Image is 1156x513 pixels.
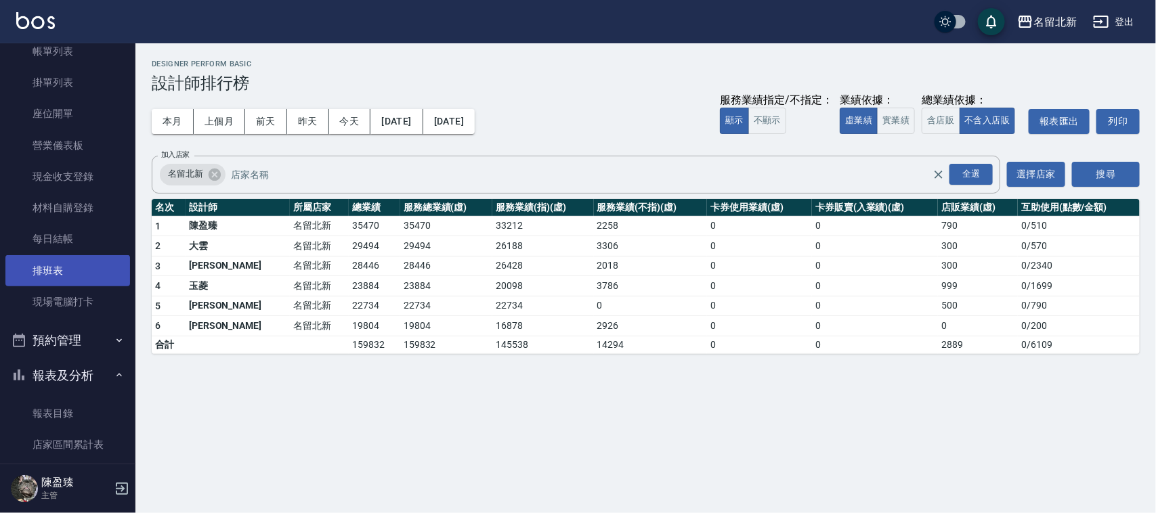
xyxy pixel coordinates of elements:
td: 35470 [400,216,492,236]
span: 名留北新 [160,167,211,181]
td: 名留北新 [290,276,349,296]
div: 名留北新 [1033,14,1077,30]
a: 報表匯出 [1029,109,1090,134]
div: 總業績依據： [922,93,1022,108]
a: 座位開單 [5,98,130,129]
td: 0 / 200 [1018,316,1140,336]
td: 名留北新 [290,316,349,336]
h2: Designer Perform Basic [152,60,1140,68]
button: 上個月 [194,109,245,134]
div: 業績依據： [840,93,915,108]
button: Clear [929,165,948,184]
td: 0 [707,336,812,353]
button: 報表及分析 [5,358,130,393]
img: Person [11,475,38,502]
td: 26188 [492,236,593,256]
a: 帳單列表 [5,36,130,67]
th: 店販業績(虛) [938,199,1018,217]
td: 合計 [152,336,186,353]
button: save [978,8,1005,35]
button: [DATE] [370,109,423,134]
a: 掛單列表 [5,67,130,98]
table: a dense table [152,199,1140,354]
td: 0 [812,276,938,296]
td: 大雲 [186,236,290,256]
td: 0 / 2340 [1018,256,1140,276]
a: 每日結帳 [5,223,130,254]
td: [PERSON_NAME] [186,296,290,316]
td: 2926 [594,316,708,336]
td: 35470 [349,216,400,236]
td: 0 [812,336,938,353]
td: 29494 [349,236,400,256]
button: 含店販 [922,108,960,134]
a: 營業儀表板 [5,130,130,161]
button: 搜尋 [1072,162,1140,187]
th: 總業績 [349,199,400,217]
a: 店家區間累計表 [5,429,130,460]
td: 0 [594,296,708,316]
td: 名留北新 [290,296,349,316]
button: 虛業績 [840,108,878,134]
td: 0 / 1699 [1018,276,1140,296]
th: 服務業績(指)(虛) [492,199,593,217]
button: 選擇店家 [1007,162,1065,187]
td: 145538 [492,336,593,353]
th: 服務業績(不指)(虛) [594,199,708,217]
span: 4 [155,280,160,291]
td: 300 [938,236,1018,256]
td: 26428 [492,256,593,276]
td: 19804 [400,316,492,336]
button: 顯示 [720,108,749,134]
td: 16878 [492,316,593,336]
a: 現場電腦打卡 [5,286,130,317]
td: 陳盈臻 [186,216,290,236]
button: 實業績 [877,108,915,134]
span: 2 [155,240,160,251]
td: 159832 [349,336,400,353]
a: 材料自購登錄 [5,192,130,223]
span: 6 [155,320,160,331]
button: 前天 [245,109,287,134]
td: 22734 [400,296,492,316]
label: 加入店家 [161,150,190,160]
td: 0 [812,316,938,336]
td: 名留北新 [290,216,349,236]
button: 列印 [1096,109,1140,134]
td: 3786 [594,276,708,296]
button: [DATE] [423,109,475,134]
td: 33212 [492,216,593,236]
button: 昨天 [287,109,329,134]
div: 全選 [949,164,993,185]
td: 0 / 510 [1018,216,1140,236]
button: Open [947,161,996,187]
td: 22734 [349,296,400,316]
th: 卡券使用業績(虛) [707,199,812,217]
td: 28446 [349,256,400,276]
th: 所屬店家 [290,199,349,217]
td: 0 [812,296,938,316]
a: 排班表 [5,255,130,286]
span: 5 [155,300,160,311]
td: 500 [938,296,1018,316]
th: 名次 [152,199,186,217]
button: 本月 [152,109,194,134]
td: 2018 [594,256,708,276]
td: 玉菱 [186,276,290,296]
button: 名留北新 [1012,8,1082,36]
h5: 陳盈臻 [41,476,110,489]
button: 預約管理 [5,323,130,358]
td: 0 [707,316,812,336]
th: 設計師 [186,199,290,217]
td: 名留北新 [290,236,349,256]
td: 159832 [400,336,492,353]
td: 19804 [349,316,400,336]
button: 不顯示 [748,108,786,134]
td: 22734 [492,296,593,316]
td: 3306 [594,236,708,256]
button: 不含入店販 [960,108,1016,134]
td: 0 / 6109 [1018,336,1140,353]
td: 790 [938,216,1018,236]
td: 0 [707,216,812,236]
td: 0 / 790 [1018,296,1140,316]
